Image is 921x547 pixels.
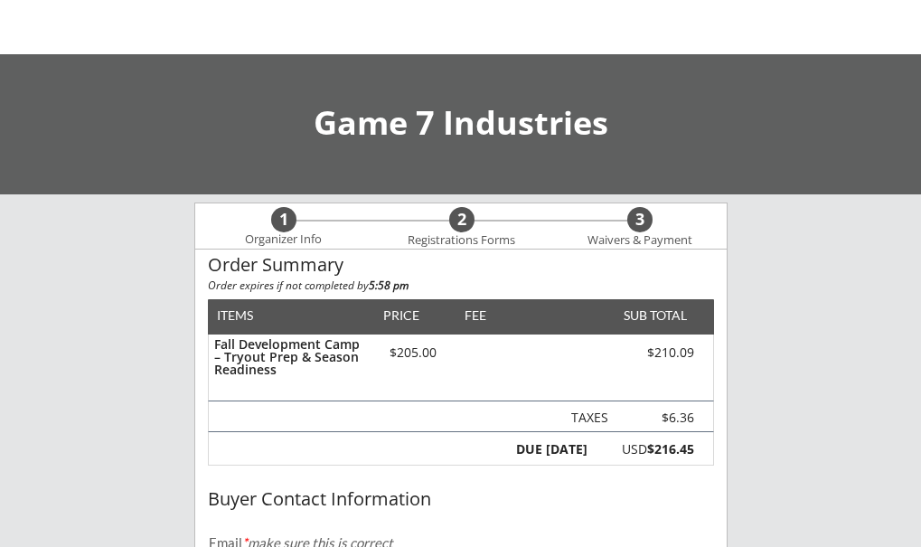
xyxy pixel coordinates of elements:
[375,309,428,322] div: PRICE
[271,210,296,230] div: 1
[208,280,714,291] div: Order expires if not completed by
[592,346,694,359] div: $210.09
[18,107,903,139] div: Game 7 Industries
[208,489,714,509] div: Buyer Contact Information
[399,233,524,248] div: Registrations Forms
[564,411,608,425] div: Taxes not charged on the fee
[624,411,694,424] div: $6.36
[624,411,694,425] div: Taxes not charged on the fee
[578,233,702,248] div: Waivers & Payment
[369,278,409,293] strong: 5:58 pm
[564,411,608,424] div: TAXES
[449,210,475,230] div: 2
[512,443,587,456] div: DUE [DATE]
[452,309,499,322] div: FEE
[647,440,694,457] strong: $216.45
[234,232,334,247] div: Organizer Info
[597,443,694,456] div: USD
[217,309,281,322] div: ITEMS
[627,210,653,230] div: 3
[208,255,714,275] div: Order Summary
[214,338,367,376] div: Fall Development Camp – Tryout Prep & Season Readiness
[616,309,687,322] div: SUB TOTAL
[375,346,452,359] div: $205.00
